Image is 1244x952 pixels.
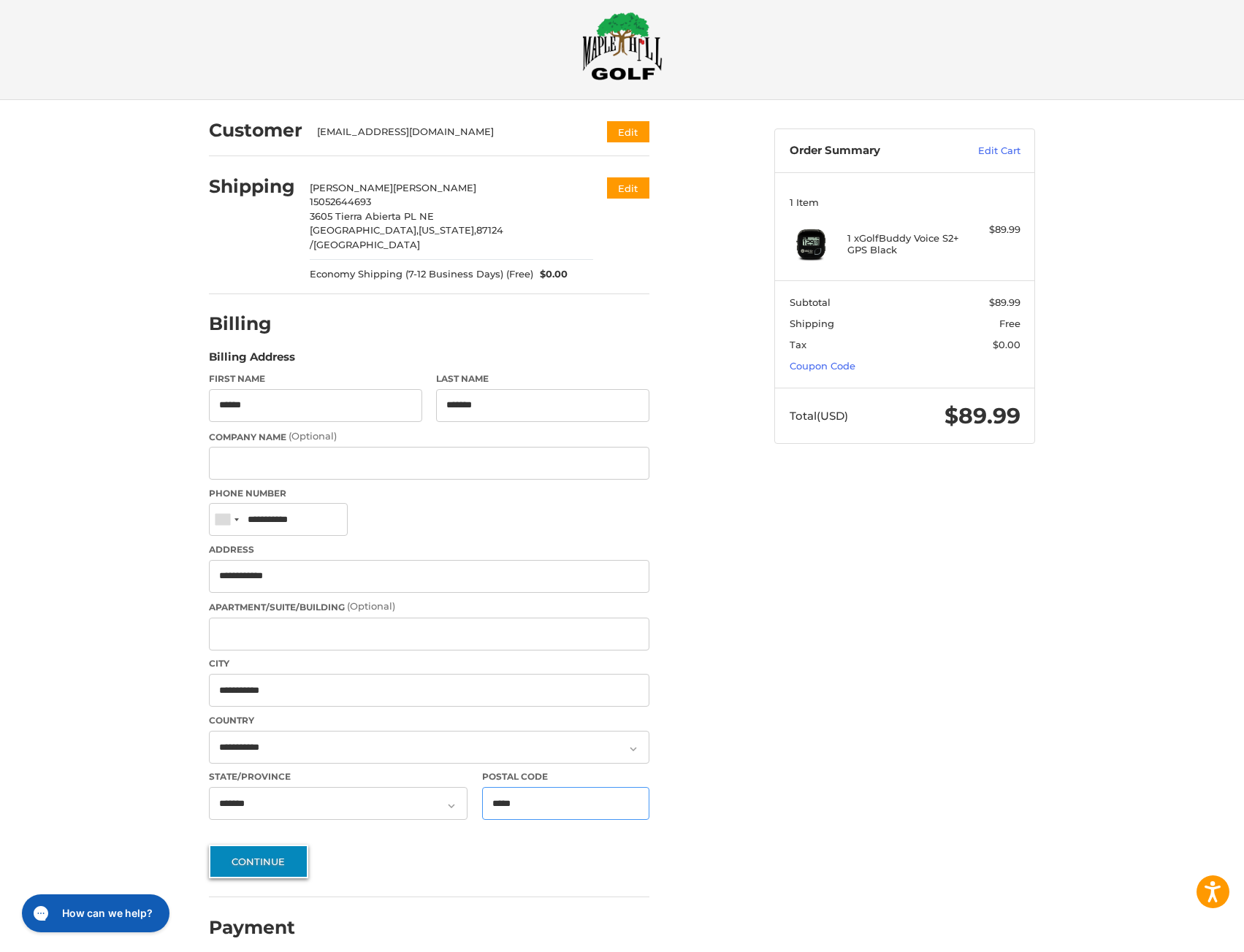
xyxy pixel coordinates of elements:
[419,224,476,236] span: [US_STATE],
[310,196,371,207] span: 15052644693
[582,12,663,80] img: Maple Hill Golf
[790,360,855,372] a: Coupon Code
[607,177,649,199] button: Edit
[209,657,649,670] label: City
[310,224,419,236] span: [GEOGRAPHIC_DATA],
[310,210,434,222] span: 3605 Tierra Abierta PL NE
[209,312,294,335] h2: Billing
[209,119,302,142] h2: Customer
[310,182,393,193] span: [PERSON_NAME]
[310,224,503,250] span: 87124 /
[790,318,834,329] span: Shipping
[790,339,806,350] span: Tax
[945,402,1020,429] span: $89.99
[209,349,295,372] legend: Billing Address
[310,267,533,282] span: Economy Shipping (7-12 Business Days) (Free)
[790,196,1020,208] h3: 1 Item
[947,144,1020,158] a: Edit Cart
[209,916,295,939] h2: Payment
[993,339,1020,350] span: $0.00
[790,144,947,158] h3: Order Summary
[313,239,420,250] span: [GEOGRAPHIC_DATA]
[209,487,649,500] label: Phone Number
[317,125,579,139] div: [EMAIL_ADDRESS][DOMAIN_NAME]
[1123,913,1244,952] iframe: Google Customer Reviews
[482,770,650,783] label: Postal Code
[15,889,174,937] iframe: Gorgias live chat messenger
[963,223,1020,237] div: $89.99
[209,845,308,878] button: Continue
[347,600,395,612] small: (Optional)
[847,232,959,256] h4: 1 x GolfBuddy Voice S2+ GPS Black
[209,372,422,385] label: First Name
[209,714,649,727] label: Country
[790,409,848,423] span: Total (USD)
[209,770,468,783] label: State/Province
[209,175,295,198] h2: Shipping
[999,318,1020,329] span: Free
[436,372,649,385] label: Last Name
[209,599,649,614] label: Apartment/Suite/Building
[289,430,337,442] small: (Optional)
[989,296,1020,308] span: $89.99
[209,429,649,444] label: Company Name
[607,121,649,142] button: Edit
[790,296,831,308] span: Subtotal
[209,543,649,556] label: Address
[393,182,476,193] span: [PERSON_NAME]
[533,267,568,282] span: $0.00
